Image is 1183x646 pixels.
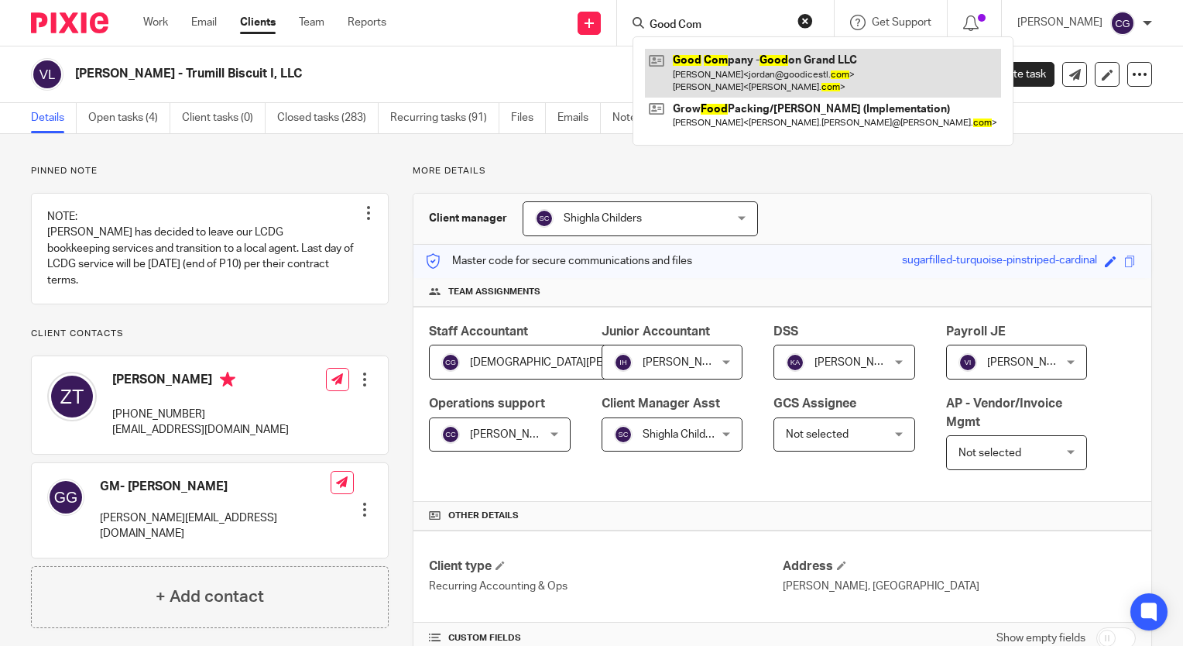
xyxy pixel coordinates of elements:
[511,103,546,133] a: Files
[31,12,108,33] img: Pixie
[448,286,540,298] span: Team assignments
[112,407,289,422] p: [PHONE_NUMBER]
[872,17,931,28] span: Get Support
[902,253,1097,270] div: sugarfilled-turquoise-pinstriped-cardinal
[643,357,728,368] span: [PERSON_NAME]
[390,103,499,133] a: Recurring tasks (91)
[786,429,849,440] span: Not selected
[614,425,633,444] img: svg%3E
[987,357,1072,368] span: [PERSON_NAME]
[814,357,900,368] span: [PERSON_NAME]
[535,209,554,228] img: svg%3E
[47,479,84,516] img: svg%3E
[797,13,813,29] button: Clear
[299,15,324,30] a: Team
[413,165,1152,177] p: More details
[47,372,97,421] img: svg%3E
[31,165,389,177] p: Pinned note
[614,353,633,372] img: svg%3E
[429,632,782,644] h4: CUSTOM FIELDS
[182,103,266,133] a: Client tasks (0)
[773,325,798,338] span: DSS
[31,103,77,133] a: Details
[100,510,331,542] p: [PERSON_NAME][EMAIL_ADDRESS][DOMAIN_NAME]
[31,328,389,340] p: Client contacts
[602,397,720,410] span: Client Manager Asst
[220,372,235,387] i: Primary
[773,397,856,410] span: GCS Assignee
[31,58,63,91] img: svg%3E
[1110,11,1135,36] img: svg%3E
[648,19,787,33] input: Search
[470,429,555,440] span: [PERSON_NAME]
[112,372,289,391] h4: [PERSON_NAME]
[277,103,379,133] a: Closed tasks (283)
[441,353,460,372] img: svg%3E
[448,510,519,522] span: Other details
[112,422,289,438] p: [EMAIL_ADDRESS][DOMAIN_NAME]
[88,103,170,133] a: Open tasks (4)
[429,397,545,410] span: Operations support
[557,103,601,133] a: Emails
[612,103,669,133] a: Notes (2)
[156,585,264,609] h4: + Add contact
[996,631,1085,646] label: Show empty fields
[786,353,804,372] img: svg%3E
[783,558,1136,575] h4: Address
[240,15,276,30] a: Clients
[429,579,782,594] p: Recurring Accounting & Ops
[100,479,331,495] h4: GM- [PERSON_NAME]
[564,213,642,224] span: Shighla Childers
[429,558,782,575] h4: Client type
[602,325,710,338] span: Junior Accountant
[958,353,977,372] img: svg%3E
[1017,15,1102,30] p: [PERSON_NAME]
[946,325,1006,338] span: Payroll JE
[143,15,168,30] a: Work
[643,429,721,440] span: Shighla Childers
[470,357,671,368] span: [DEMOGRAPHIC_DATA][PERSON_NAME]
[441,425,460,444] img: svg%3E
[348,15,386,30] a: Reports
[425,253,692,269] p: Master code for secure communications and files
[783,579,1136,594] p: [PERSON_NAME], [GEOGRAPHIC_DATA]
[429,325,528,338] span: Staff Accountant
[75,66,768,82] h2: [PERSON_NAME] - Trumill Biscuit I, LLC
[946,397,1062,428] span: AP - Vendor/Invoice Mgmt
[429,211,507,226] h3: Client manager
[191,15,217,30] a: Email
[958,448,1021,459] span: Not selected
